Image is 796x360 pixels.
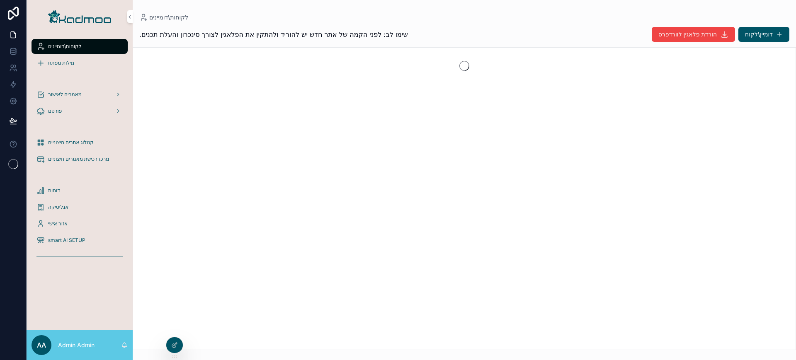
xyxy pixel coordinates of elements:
a: מילות מפתח [32,56,128,70]
a: פורסם [32,104,128,118]
a: אזור אישי [32,216,128,231]
img: App logo [48,10,111,23]
span: אנליטיקה [48,204,68,210]
span: מרכז רכישת מאמרים חיצוניים [48,156,109,162]
a: מרכז רכישת מאמרים חיצוניים [32,152,128,167]
span: קטלוג אתרים חיצוניים [48,139,94,146]
a: דוחות [32,183,128,198]
a: smart AI SETUP [32,233,128,248]
span: הורדת פלאגין לוורדפרס [658,30,717,39]
a: אנליטיקה [32,200,128,215]
a: מאמרים לאישור [32,87,128,102]
span: שימו לב: לפני הקמה של אתר חדש יש להוריד ולהתקין את הפלאגין לצורך סינכרון והעלת תכנים. [139,29,408,39]
span: לקוחות\דומיינים [149,13,188,22]
a: קטלוג אתרים חיצוניים [32,135,128,150]
span: smart AI SETUP [48,237,85,244]
span: אזור אישי [48,220,68,227]
span: לקוחות\דומיינים [48,43,81,50]
span: מילות מפתח [48,60,74,66]
span: דוחות [48,187,60,194]
a: לקוחות\דומיינים [32,39,128,54]
div: scrollable content [27,33,133,273]
a: לקוחות\דומיינים [139,13,188,22]
span: פורסם [48,108,62,114]
span: מאמרים לאישור [48,91,82,98]
button: הורדת פלאגין לוורדפרס [652,27,735,42]
span: AA [37,340,46,350]
button: דומיין\לקוח [738,27,789,42]
p: Admin Admin [58,341,95,349]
